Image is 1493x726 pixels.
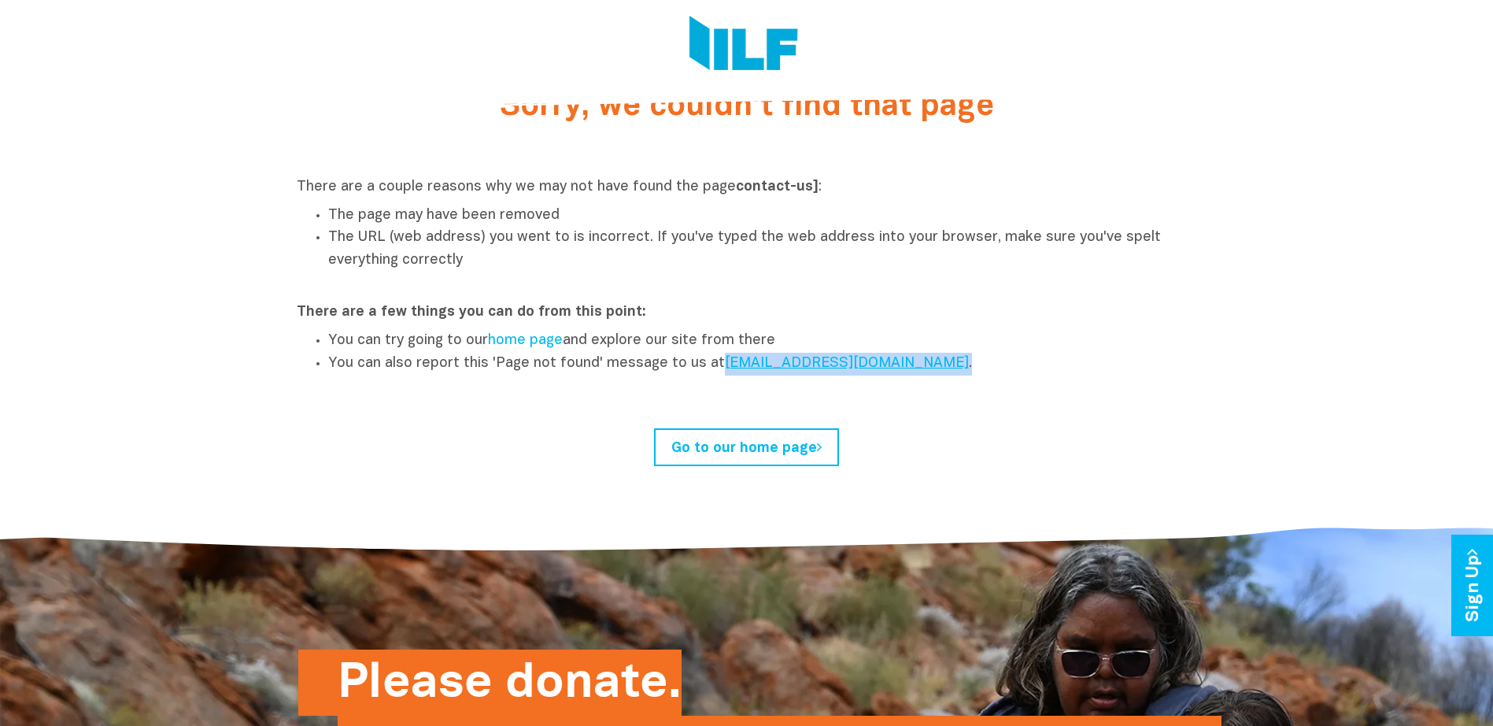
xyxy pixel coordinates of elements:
strong: contact-us] [736,180,819,194]
li: The URL (web address) you went to is incorrect. If you've typed the web address into your browser... [328,227,1197,272]
img: Logo [689,16,798,75]
a: Go to our home page [654,428,839,466]
li: The page may have been removed [328,205,1197,228]
a: [EMAIL_ADDRESS][DOMAIN_NAME] [725,357,969,370]
p: There are a couple reasons why we may not have found the page : [297,178,1197,197]
li: You can try going to our and explore our site from there [328,330,1197,353]
strong: There are a few things you can do from this point: [297,306,646,319]
a: home page [488,334,563,347]
li: You can also report this 'Page not found' message to us at . [328,353,1197,376]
